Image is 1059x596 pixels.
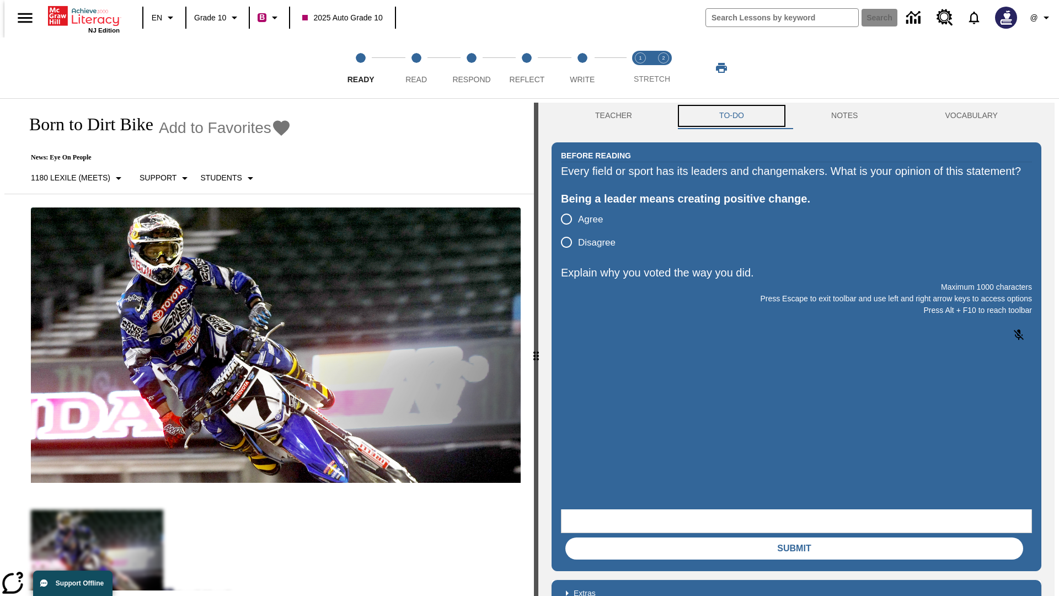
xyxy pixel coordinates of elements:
div: Press Enter or Spacebar and then press right and left arrow keys to move the slider [534,103,538,596]
span: Agree [578,212,603,227]
span: Add to Favorites [159,119,271,137]
button: Select Student [196,168,261,188]
img: Avatar [995,7,1017,29]
span: B [259,10,265,24]
p: Press Escape to exit toolbar and use left and right arrow keys to access options [561,293,1032,305]
div: Being a leader means creating positive change. [561,190,1032,207]
button: Write step 5 of 5 [550,38,614,98]
button: Ready step 1 of 5 [329,38,393,98]
p: Students [200,172,242,184]
span: Write [570,75,595,84]
button: Scaffolds, Support [135,168,196,188]
button: Open side menu [9,2,41,34]
button: Teacher [552,103,676,129]
button: Profile/Settings [1024,8,1059,28]
div: Every field or sport has its leaders and changemakers. What is your opinion of this statement? [561,162,1032,180]
text: 2 [662,55,665,61]
button: VOCABULARY [901,103,1041,129]
p: Maximum 1000 characters [561,281,1032,293]
button: Select Lexile, 1180 Lexile (Meets) [26,168,130,188]
button: Reflect step 4 of 5 [495,38,559,98]
a: Notifications [960,3,988,32]
button: Add to Favorites - Born to Dirt Bike [159,118,291,137]
span: EN [152,12,162,24]
span: Reflect [510,75,545,84]
input: search field [706,9,858,26]
span: Ready [347,75,375,84]
button: Select a new avatar [988,3,1024,32]
p: Support [140,172,176,184]
div: Home [48,4,120,34]
button: Click to activate and allow voice recognition [1005,322,1032,348]
div: Instructional Panel Tabs [552,103,1041,129]
button: Stretch Read step 1 of 2 [624,38,656,98]
span: Grade 10 [194,12,226,24]
h2: Before Reading [561,150,631,162]
p: 1180 Lexile (Meets) [31,172,110,184]
button: Read step 2 of 5 [384,38,448,98]
a: Resource Center, Will open in new tab [930,3,960,33]
span: Read [405,75,427,84]
button: TO-DO [676,103,788,129]
text: 1 [639,55,641,61]
span: Respond [452,75,490,84]
img: Motocross racer James Stewart flies through the air on his dirt bike. [31,207,521,483]
a: Data Center [900,3,930,33]
h1: Born to Dirt Bike [18,114,153,135]
p: News: Eye On People [18,153,291,162]
span: Support Offline [56,579,104,587]
button: Submit [565,538,1023,560]
p: Press Alt + F10 to reach toolbar [561,305,1032,316]
button: Print [704,58,739,78]
div: reading [4,103,534,590]
button: Respond step 3 of 5 [440,38,504,98]
span: NJ Edition [88,27,120,34]
span: STRETCH [634,74,670,83]
span: 2025 Auto Grade 10 [302,12,382,24]
p: Explain why you voted the way you did. [561,264,1032,281]
button: NOTES [788,103,901,129]
span: Disagree [578,236,616,250]
button: Support Offline [33,571,113,596]
button: Language: EN, Select a language [147,8,182,28]
button: Stretch Respond step 2 of 2 [648,38,680,98]
body: Explain why you voted the way you did. Maximum 1000 characters Press Alt + F10 to reach toolbar P... [4,9,161,19]
button: Grade: Grade 10, Select a grade [190,8,245,28]
span: @ [1030,12,1037,24]
button: Boost Class color is violet red. Change class color [253,8,286,28]
div: poll [561,207,624,254]
div: activity [538,103,1055,596]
